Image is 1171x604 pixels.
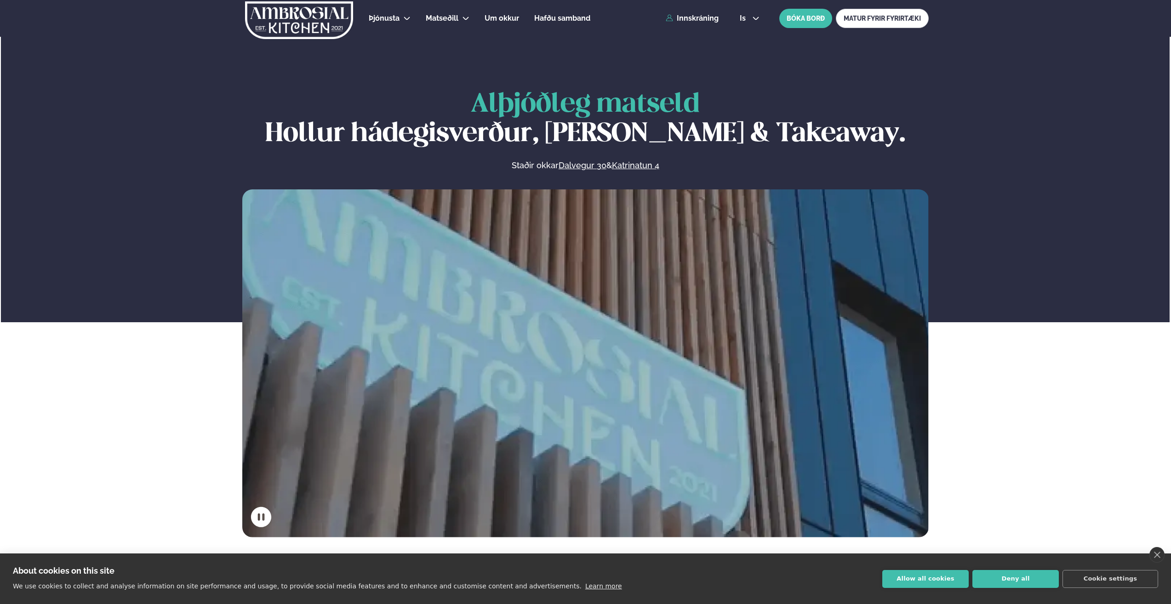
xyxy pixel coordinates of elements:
h1: Hollur hádegisverður, [PERSON_NAME] & Takeaway. [242,90,929,149]
a: Hafðu samband [534,13,590,24]
a: Um okkur [485,13,519,24]
a: Dalvegur 30 [559,160,606,171]
span: Um okkur [485,14,519,23]
a: Þjónusta [369,13,400,24]
button: Allow all cookies [882,570,969,588]
button: is [732,15,767,22]
a: Matseðill [426,13,458,24]
button: Deny all [972,570,1059,588]
span: Þjónusta [369,14,400,23]
a: Innskráning [666,14,719,23]
a: Katrinatun 4 [612,160,659,171]
a: MATUR FYRIR FYRIRTÆKI [836,9,929,28]
span: Hafðu samband [534,14,590,23]
span: is [740,15,748,22]
span: Matseðill [426,14,458,23]
p: Staðir okkar & [411,160,759,171]
button: Cookie settings [1062,570,1158,588]
p: We use cookies to collect and analyse information on site performance and usage, to provide socia... [13,582,582,590]
img: logo [244,1,354,39]
button: BÓKA BORÐ [779,9,832,28]
a: close [1149,547,1165,563]
strong: About cookies on this site [13,566,114,576]
a: Learn more [585,582,622,590]
span: Alþjóðleg matseld [471,92,700,117]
